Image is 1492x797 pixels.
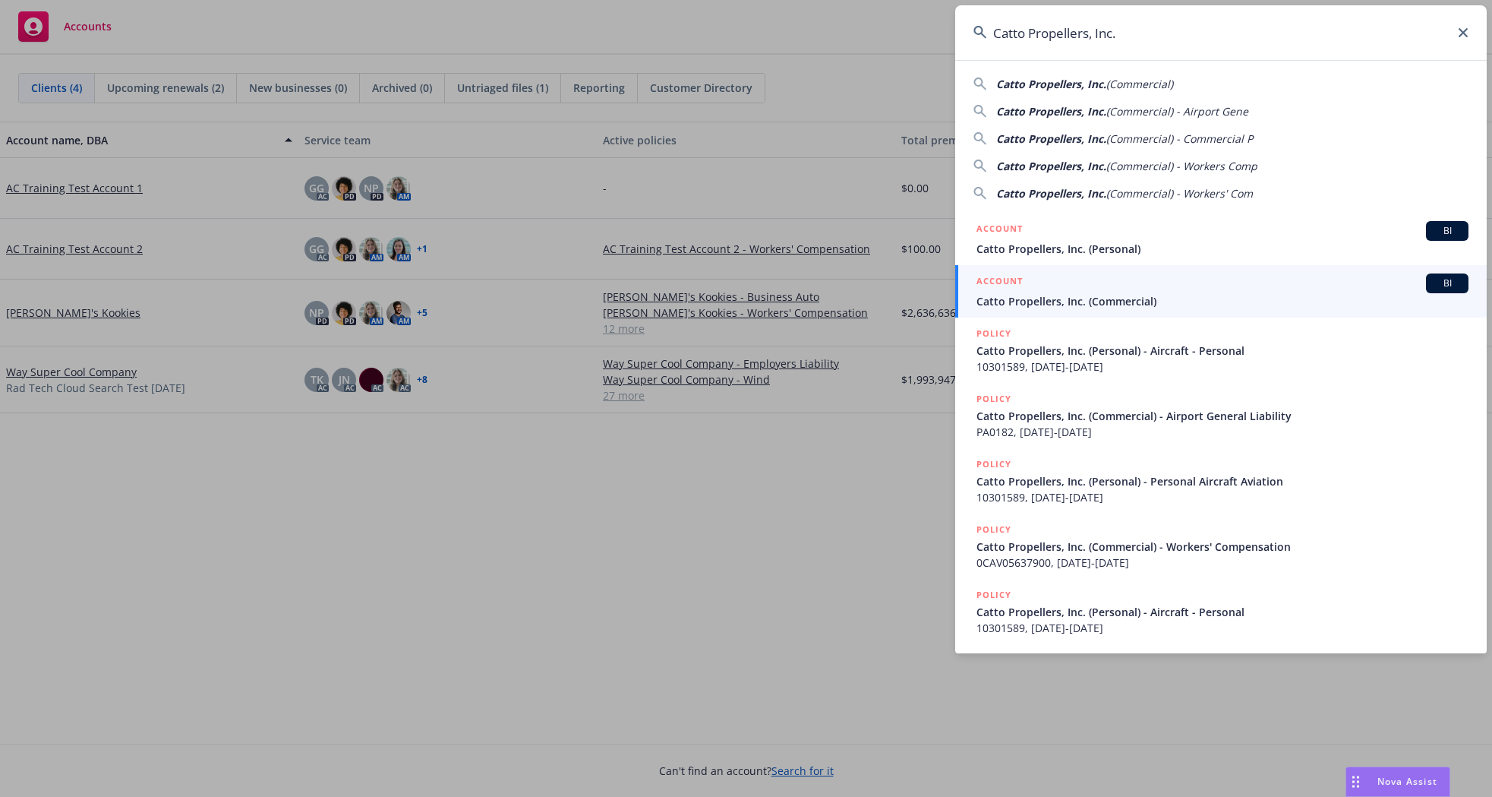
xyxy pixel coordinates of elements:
[996,77,1106,91] span: Catto Propellers, Inc.
[1106,131,1253,146] span: (Commercial) - Commercial P
[996,186,1106,201] span: Catto Propellers, Inc.
[976,293,1468,309] span: Catto Propellers, Inc. (Commercial)
[976,274,1023,292] h5: ACCOUNT
[955,5,1487,60] input: Search...
[976,604,1468,620] span: Catto Propellers, Inc. (Personal) - Aircraft - Personal
[976,424,1468,440] span: PA0182, [DATE]-[DATE]
[976,221,1023,239] h5: ACCOUNT
[976,587,1011,602] h5: POLICY
[976,408,1468,424] span: Catto Propellers, Inc. (Commercial) - Airport General Liability
[976,241,1468,257] span: Catto Propellers, Inc. (Personal)
[1106,104,1248,119] span: (Commercial) - Airport Gene
[955,514,1487,579] a: POLICYCatto Propellers, Inc. (Commercial) - Workers' Compensation0CAV05637900, [DATE]-[DATE]
[955,383,1487,448] a: POLICYCatto Propellers, Inc. (Commercial) - Airport General LiabilityPA0182, [DATE]-[DATE]
[955,448,1487,514] a: POLICYCatto Propellers, Inc. (Personal) - Personal Aircraft Aviation10301589, [DATE]-[DATE]
[1432,224,1462,238] span: BI
[976,457,1011,472] h5: POLICY
[1377,775,1437,788] span: Nova Assist
[976,555,1468,571] span: 0CAV05637900, [DATE]-[DATE]
[955,579,1487,644] a: POLICYCatto Propellers, Inc. (Personal) - Aircraft - Personal10301589, [DATE]-[DATE]
[976,489,1468,505] span: 10301589, [DATE]-[DATE]
[976,326,1011,341] h5: POLICY
[996,104,1106,119] span: Catto Propellers, Inc.
[955,265,1487,318] a: ACCOUNTBICatto Propellers, Inc. (Commercial)
[996,159,1106,173] span: Catto Propellers, Inc.
[955,213,1487,265] a: ACCOUNTBICatto Propellers, Inc. (Personal)
[1346,767,1365,796] div: Drag to move
[976,620,1468,636] span: 10301589, [DATE]-[DATE]
[996,131,1106,146] span: Catto Propellers, Inc.
[976,473,1468,489] span: Catto Propellers, Inc. (Personal) - Personal Aircraft Aviation
[976,343,1468,359] span: Catto Propellers, Inc. (Personal) - Aircraft - Personal
[1432,277,1462,290] span: BI
[1345,767,1450,797] button: Nova Assist
[976,522,1011,537] h5: POLICY
[955,318,1487,383] a: POLICYCatto Propellers, Inc. (Personal) - Aircraft - Personal10301589, [DATE]-[DATE]
[1106,77,1173,91] span: (Commercial)
[1106,186,1253,201] span: (Commercial) - Workers' Com
[976,359,1468,375] span: 10301589, [DATE]-[DATE]
[1106,159,1257,173] span: (Commercial) - Workers Comp
[976,539,1468,555] span: Catto Propellers, Inc. (Commercial) - Workers' Compensation
[976,391,1011,406] h5: POLICY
